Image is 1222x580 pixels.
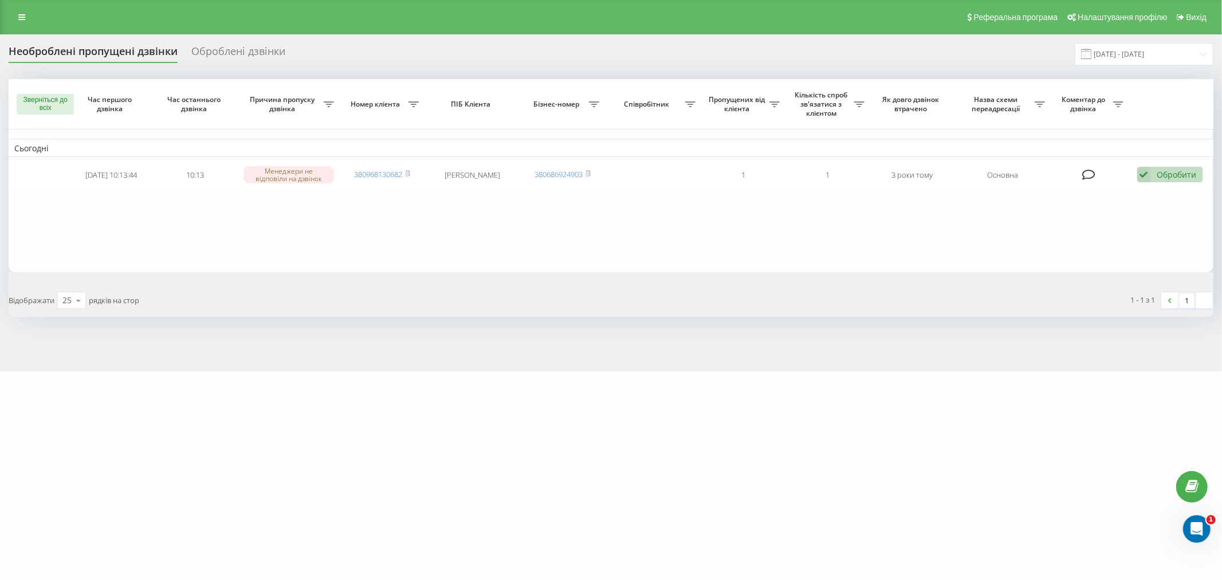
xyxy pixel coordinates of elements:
font: Як довго дзвінок втрачено [882,95,939,113]
font: [DATE] 10:13:44 [85,170,137,180]
font: Оброблені дзвінки [191,44,285,58]
font: Коментар до дзвінка [1062,95,1105,113]
font: Відображати [9,295,54,305]
font: 3 роки тому [891,170,933,180]
font: Менеджери не відповіли на дзвінок [256,166,322,183]
font: 1 [1185,295,1189,305]
font: 25 [62,295,72,305]
a: 380686924903 [535,169,583,179]
font: Необроблені пропущені дзвінки [9,44,178,58]
font: Назва схеми переадресації [972,95,1020,113]
font: [PERSON_NAME] [445,170,500,180]
font: 10:13 [186,170,204,180]
font: 1 [741,170,745,180]
font: Основна [987,170,1018,180]
font: Бізнес-номер [533,99,579,109]
font: Обробити [1157,169,1197,180]
font: Номер клієнта [351,99,400,109]
font: 1 [1209,516,1213,523]
font: Налаштування профілю [1078,13,1167,22]
font: 1 [826,170,830,180]
iframe: Живий чат у інтеркомі [1183,515,1211,543]
font: Вихід [1186,13,1207,22]
font: Час останнього дзвінка [167,95,221,113]
button: Зверніться до всіх [17,94,74,115]
font: Причина пропуску дзвінка [250,95,315,113]
font: Реферальна програма [974,13,1058,22]
font: Кількість спроб зв'язатися з клієнтом [795,90,847,117]
font: Пропущених від клієнта [709,95,765,113]
font: ПІБ Клієнта [451,99,491,109]
font: Сьогодні [14,143,49,154]
font: Співробітник [624,99,669,109]
a: 380968130682 [354,169,402,179]
font: рядків на стор [89,295,139,305]
font: 1 - 1 з 1 [1131,295,1156,305]
font: Зверніться до всіх [23,96,68,112]
font: Час першого дзвінка [88,95,132,113]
